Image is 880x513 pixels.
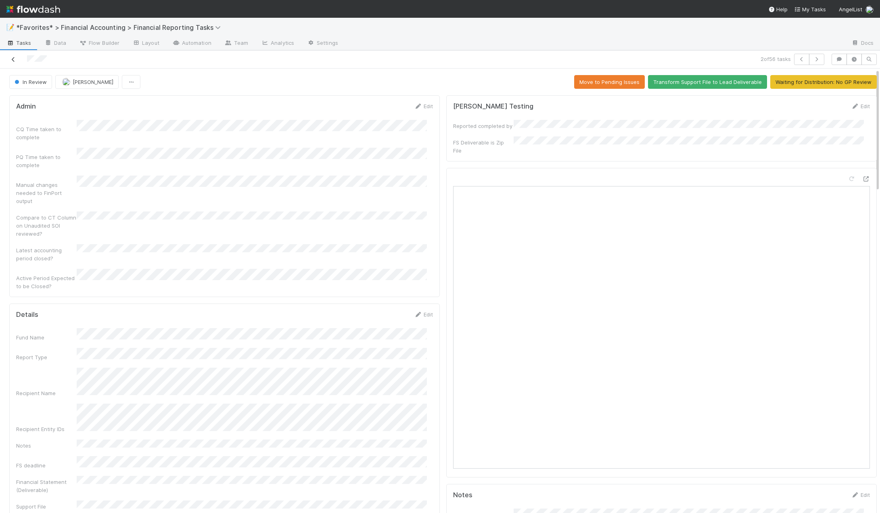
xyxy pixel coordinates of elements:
[13,79,47,85] span: In Review
[453,103,533,111] h5: [PERSON_NAME] Testing
[16,478,77,494] div: Financial Statement (Deliverable)
[453,138,514,155] div: FS Deliverable is Zip File
[414,311,433,318] a: Edit
[16,103,36,111] h5: Admin
[16,389,77,397] div: Recipient Name
[794,6,826,13] span: My Tasks
[218,37,255,50] a: Team
[453,122,514,130] div: Reported completed by
[851,103,870,109] a: Edit
[73,37,126,50] a: Flow Builder
[839,6,862,13] span: AngelList
[6,2,60,16] img: logo-inverted-e16ddd16eac7371096b0.svg
[9,75,52,89] button: In Review
[16,181,77,205] div: Manual changes needed to FinPort output
[865,6,874,14] img: avatar_705f3a58-2659-4f93-91ad-7a5be837418b.png
[16,246,77,262] div: Latest accounting period closed?
[38,37,73,50] a: Data
[16,353,77,361] div: Report Type
[255,37,301,50] a: Analytics
[574,75,645,89] button: Move to Pending Issues
[761,55,791,63] span: 2 of 56 tasks
[55,75,119,89] button: [PERSON_NAME]
[845,37,880,50] a: Docs
[16,425,77,433] div: Recipient Entity IDs
[16,274,77,290] div: Active Period Expected to be Closed?
[768,5,788,13] div: Help
[414,103,433,109] a: Edit
[126,37,166,50] a: Layout
[16,311,38,319] h5: Details
[16,214,77,238] div: Compare to CT Column on Unaudited SOI reviewed?
[16,125,77,141] div: CQ Time taken to complete
[453,491,472,499] h5: Notes
[166,37,218,50] a: Automation
[62,78,70,86] img: avatar_030f5503-c087-43c2-95d1-dd8963b2926c.png
[16,442,77,450] div: Notes
[16,23,225,31] span: *Favorites* > Financial Accounting > Financial Reporting Tasks
[6,39,31,47] span: Tasks
[851,492,870,498] a: Edit
[79,39,119,47] span: Flow Builder
[301,37,345,50] a: Settings
[794,5,826,13] a: My Tasks
[16,461,77,469] div: FS deadline
[6,24,15,31] span: 📝
[648,75,767,89] button: Transform Support File to Lead Deliverable
[16,503,77,511] div: Support File
[73,79,113,85] span: [PERSON_NAME]
[770,75,877,89] button: Waiting for Distribution: No GP Review
[16,153,77,169] div: PQ Time taken to complete
[16,333,77,341] div: Fund Name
